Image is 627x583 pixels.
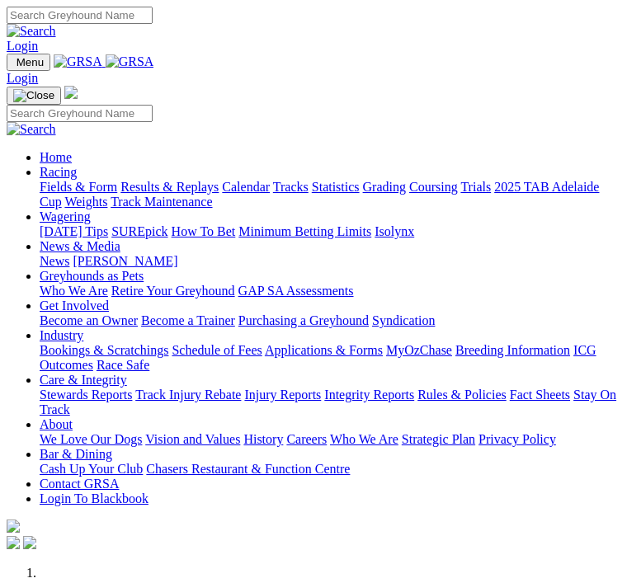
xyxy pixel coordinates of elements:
a: History [243,432,283,446]
a: [DATE] Tips [40,224,108,238]
img: Close [13,89,54,102]
img: Search [7,122,56,137]
a: Wagering [40,209,91,223]
a: Industry [40,328,83,342]
a: Rules & Policies [417,388,507,402]
a: Statistics [312,180,360,194]
a: How To Bet [172,224,236,238]
div: Care & Integrity [40,388,620,417]
input: Search [7,7,153,24]
a: Privacy Policy [478,432,556,446]
a: Schedule of Fees [172,343,262,357]
a: Login [7,39,38,53]
a: Login To Blackbook [40,491,148,505]
a: 2025 TAB Adelaide Cup [40,180,599,209]
a: News & Media [40,239,120,253]
a: Applications & Forms [265,343,383,357]
a: Results & Replays [120,180,219,194]
img: logo-grsa-white.png [7,520,20,533]
a: Coursing [409,180,458,194]
a: Calendar [222,180,270,194]
a: Fields & Form [40,180,117,194]
a: Stewards Reports [40,388,132,402]
img: GRSA [106,54,154,69]
a: Strategic Plan [402,432,475,446]
div: News & Media [40,254,620,269]
a: Cash Up Your Club [40,462,143,476]
div: Wagering [40,224,620,239]
div: Greyhounds as Pets [40,284,620,299]
a: Get Involved [40,299,109,313]
a: Track Injury Rebate [135,388,241,402]
a: ICG Outcomes [40,343,596,372]
a: Injury Reports [244,388,321,402]
a: Vision and Values [145,432,240,446]
span: Menu [16,56,44,68]
img: twitter.svg [23,536,36,549]
a: Tracks [273,180,309,194]
a: Weights [64,195,107,209]
img: logo-grsa-white.png [64,86,78,99]
a: Who We Are [330,432,398,446]
a: Fact Sheets [510,388,570,402]
a: Login [7,71,38,85]
a: Racing [40,165,77,179]
a: Home [40,150,72,164]
a: MyOzChase [386,343,452,357]
a: Integrity Reports [324,388,414,402]
a: Who We Are [40,284,108,298]
a: Greyhounds as Pets [40,269,144,283]
a: SUREpick [111,224,167,238]
img: GRSA [54,54,102,69]
a: Bar & Dining [40,447,112,461]
a: Care & Integrity [40,373,127,387]
a: Trials [460,180,491,194]
a: Retire Your Greyhound [111,284,235,298]
img: facebook.svg [7,536,20,549]
a: About [40,417,73,431]
div: About [40,432,620,447]
img: Search [7,24,56,39]
a: Contact GRSA [40,477,119,491]
div: Get Involved [40,313,620,328]
a: Minimum Betting Limits [238,224,371,238]
div: Industry [40,343,620,373]
a: Become an Owner [40,313,138,327]
div: Racing [40,180,620,209]
button: Toggle navigation [7,54,50,71]
a: Chasers Restaurant & Function Centre [146,462,350,476]
button: Toggle navigation [7,87,61,105]
a: Become a Trainer [141,313,235,327]
a: News [40,254,69,268]
a: Breeding Information [455,343,570,357]
a: Bookings & Scratchings [40,343,168,357]
a: Race Safe [97,358,149,372]
a: Stay On Track [40,388,616,416]
a: Isolynx [375,224,414,238]
a: Syndication [372,313,435,327]
a: Careers [286,432,327,446]
a: GAP SA Assessments [238,284,354,298]
a: Grading [363,180,406,194]
a: Track Maintenance [111,195,212,209]
input: Search [7,105,153,122]
a: Purchasing a Greyhound [238,313,369,327]
a: [PERSON_NAME] [73,254,177,268]
a: We Love Our Dogs [40,432,142,446]
div: Bar & Dining [40,462,620,477]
